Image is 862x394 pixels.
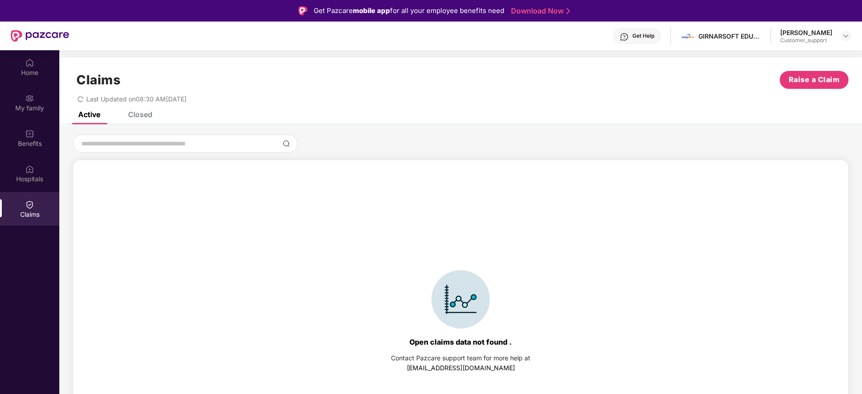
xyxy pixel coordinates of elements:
strong: mobile app [353,6,390,15]
a: Download Now [511,6,567,16]
div: [PERSON_NAME] [780,28,832,37]
img: cd%20colored%20full%20logo%20(1).png [681,30,694,43]
img: Logo [298,6,307,15]
img: svg+xml;base64,PHN2ZyBpZD0iSGVscC0zMngzMiIgeG1sbnM9Imh0dHA6Ly93d3cudzMub3JnLzIwMDAvc3ZnIiB3aWR0aD... [620,32,629,41]
div: Customer_support [780,37,832,44]
img: svg+xml;base64,PHN2ZyBpZD0iRHJvcGRvd24tMzJ4MzIiIHhtbG5zPSJodHRwOi8vd3d3LnczLm9yZy8yMDAwL3N2ZyIgd2... [842,32,849,39]
div: Get Help [632,32,654,39]
img: New Pazcare Logo [11,30,69,42]
img: Stroke [566,6,570,16]
div: GIRNARSOFT EDUCATION SERVICES PRIVATE LIMITED [698,32,761,40]
div: Get Pazcare for all your employee benefits need [314,5,504,16]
